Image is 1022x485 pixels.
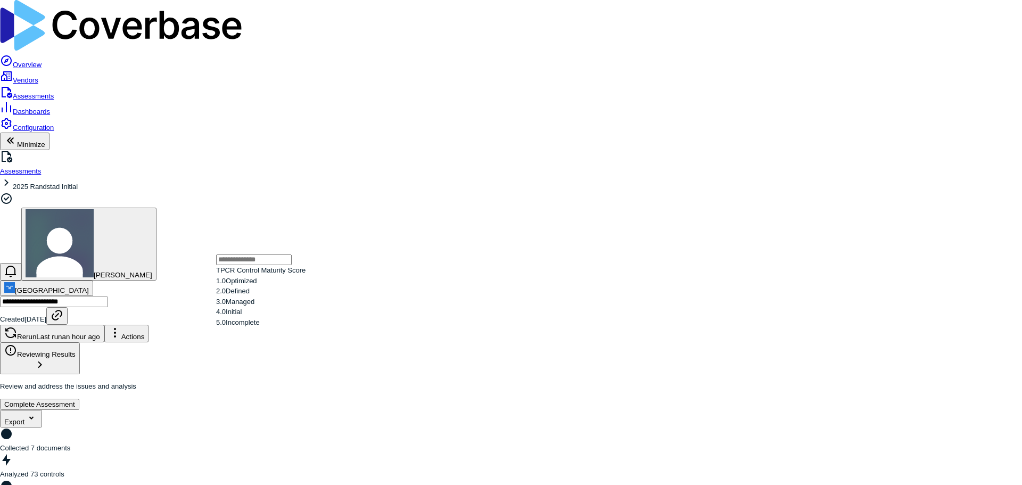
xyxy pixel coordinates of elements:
[216,307,306,317] div: 4.0
[226,318,260,326] span: Incomplete
[216,265,306,276] div: TPCR Control Maturity Score
[216,276,306,286] div: 1.0
[216,297,306,307] div: 3.0
[216,317,306,328] div: 5.0
[216,286,306,297] div: 2.0
[226,277,257,285] span: Optimized
[226,308,242,316] span: Initial
[226,298,254,306] span: Managed
[226,287,250,295] span: Defined
[216,265,306,327] div: Suggestions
